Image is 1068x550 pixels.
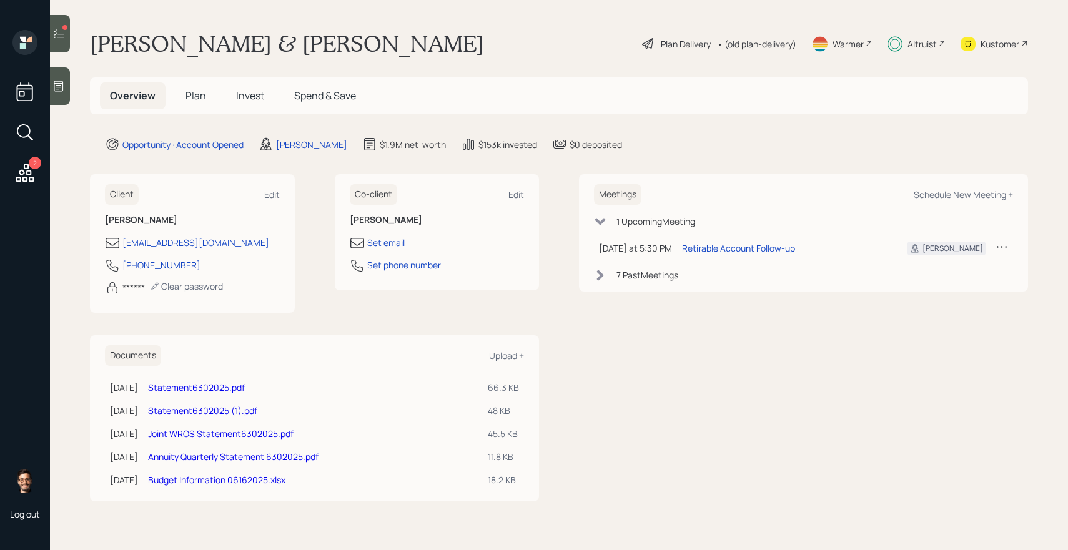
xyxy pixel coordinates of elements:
a: Annuity Quarterly Statement 6302025.pdf [148,451,319,463]
div: [DATE] [110,381,138,394]
img: sami-boghos-headshot.png [12,468,37,493]
div: $1.9M net-worth [380,138,446,151]
div: Warmer [833,37,864,51]
div: 7 Past Meeting s [616,268,678,282]
div: [DATE] [110,473,138,486]
span: Overview [110,89,156,102]
span: Spend & Save [294,89,356,102]
div: [PERSON_NAME] [922,243,983,254]
div: [DATE] [110,427,138,440]
div: Edit [264,189,280,200]
div: • (old plan-delivery) [717,37,796,51]
div: Altruist [907,37,937,51]
a: Joint WROS Statement6302025.pdf [148,428,294,440]
div: Upload + [489,350,524,361]
div: Log out [10,508,40,520]
div: Kustomer [981,37,1019,51]
h1: [PERSON_NAME] & [PERSON_NAME] [90,30,484,57]
h6: [PERSON_NAME] [105,215,280,225]
div: [EMAIL_ADDRESS][DOMAIN_NAME] [122,236,269,249]
div: 11.8 KB [488,450,519,463]
a: Statement6302025.pdf [148,381,245,393]
h6: [PERSON_NAME] [350,215,525,225]
div: Schedule New Meeting + [914,189,1013,200]
div: $153k invested [478,138,537,151]
h6: Client [105,184,139,205]
div: 48 KB [488,404,519,417]
h6: Documents [105,345,161,366]
div: 1 Upcoming Meeting [616,215,695,228]
div: Set email [367,236,405,249]
div: 66.3 KB [488,381,519,394]
h6: Co-client [350,184,397,205]
div: [PERSON_NAME] [276,138,347,151]
h6: Meetings [594,184,641,205]
a: Budget Information 06162025.xlsx [148,474,285,486]
a: Statement6302025 (1).pdf [148,405,257,416]
div: 2 [29,157,41,169]
div: [DATE] at 5:30 PM [599,242,672,255]
div: Opportunity · Account Opened [122,138,244,151]
div: [PHONE_NUMBER] [122,258,200,272]
div: Retirable Account Follow-up [682,242,795,255]
div: Set phone number [367,258,441,272]
div: [DATE] [110,450,138,463]
div: $0 deposited [570,138,622,151]
div: Plan Delivery [661,37,711,51]
div: Clear password [150,280,223,292]
div: 18.2 KB [488,473,519,486]
div: Edit [508,189,524,200]
span: Invest [236,89,264,102]
span: Plan [185,89,206,102]
div: [DATE] [110,404,138,417]
div: 45.5 KB [488,427,519,440]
